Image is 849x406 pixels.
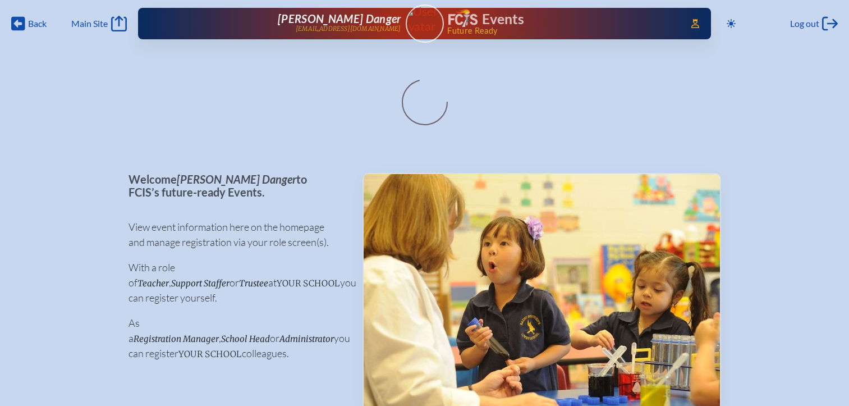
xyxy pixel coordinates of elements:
span: your school [178,349,242,359]
a: Main Site [71,16,126,31]
a: [PERSON_NAME] Danger[EMAIL_ADDRESS][DOMAIN_NAME] [174,12,401,35]
p: Welcome to FCIS’s future-ready Events. [129,173,345,198]
span: Support Staffer [171,278,230,289]
span: School Head [221,334,270,344]
span: Administrator [279,334,334,344]
span: [PERSON_NAME] Danger [278,12,401,25]
span: Log out [790,18,819,29]
span: Main Site [71,18,108,29]
div: FCIS Events — Future ready [448,9,676,35]
span: [PERSON_NAME] Danger [177,172,296,186]
span: Trustee [239,278,268,289]
a: User Avatar [406,4,444,43]
p: View event information here on the homepage and manage registration via your role screen(s). [129,220,345,250]
span: your school [277,278,340,289]
p: With a role of , or at you can register yourself. [129,260,345,305]
span: Back [28,18,47,29]
span: Registration Manager [134,334,219,344]
img: User Avatar [401,4,448,34]
span: Teacher [137,278,169,289]
p: [EMAIL_ADDRESS][DOMAIN_NAME] [296,25,401,33]
p: As a , or you can register colleagues. [129,316,345,361]
span: Future Ready [447,27,675,35]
